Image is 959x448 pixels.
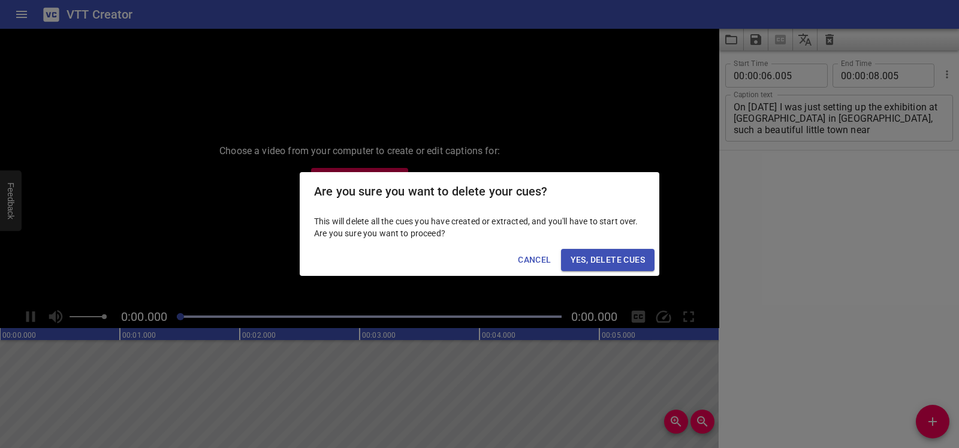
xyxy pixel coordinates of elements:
[314,182,645,201] h2: Are you sure you want to delete your cues?
[300,211,659,244] div: This will delete all the cues you have created or extracted, and you'll have to start over. Are y...
[513,249,556,271] button: Cancel
[561,249,655,271] button: Yes, Delete Cues
[571,252,645,267] span: Yes, Delete Cues
[518,252,551,267] span: Cancel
